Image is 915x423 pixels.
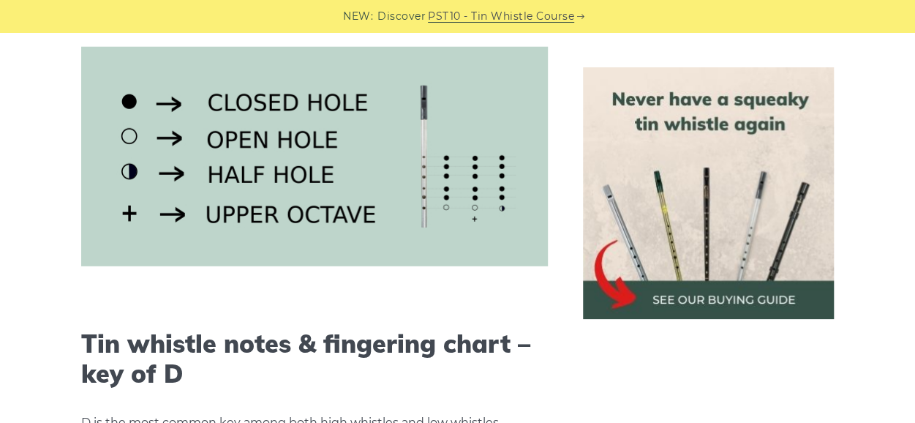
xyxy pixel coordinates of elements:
[81,47,548,266] img: tin whistle chart guide
[428,8,574,25] a: PST10 - Tin Whistle Course
[583,67,835,319] img: tin whistle buying guide
[343,8,373,25] span: NEW:
[377,8,426,25] span: Discover
[81,329,548,389] h2: Tin whistle notes & fingering chart – key of D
